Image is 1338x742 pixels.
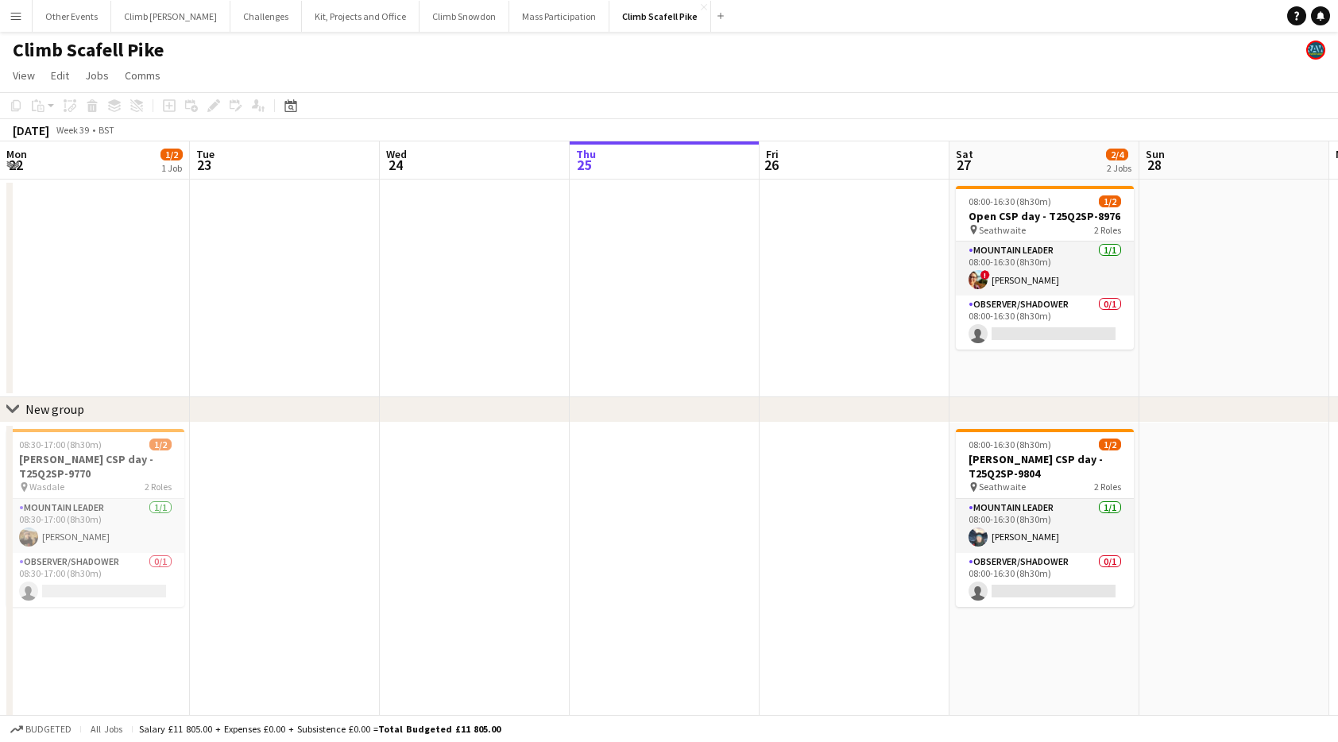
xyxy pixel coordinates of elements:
span: 1/2 [1099,195,1121,207]
h3: [PERSON_NAME] CSP day - T25Q2SP-9770 [6,452,184,481]
span: 1/2 [160,149,183,160]
span: Wed [386,147,407,161]
span: 22 [4,156,27,174]
span: Sun [1146,147,1165,161]
span: Seathwaite [979,224,1026,236]
span: 2 Roles [1094,224,1121,236]
app-card-role: Observer/Shadower0/108:00-16:30 (8h30m) [956,553,1134,607]
button: Budgeted [8,721,74,738]
span: Week 39 [52,124,92,136]
span: 26 [764,156,779,174]
span: Fri [766,147,779,161]
span: Jobs [85,68,109,83]
span: 24 [384,156,407,174]
span: 1/2 [149,439,172,450]
h3: [PERSON_NAME] CSP day - T25Q2SP-9804 [956,452,1134,481]
span: Wasdale [29,481,64,493]
app-job-card: 08:00-16:30 (8h30m)1/2Open CSP day - T25Q2SP-8976 Seathwaite2 RolesMountain Leader1/108:00-16:30 ... [956,186,1134,350]
span: 27 [953,156,973,174]
a: Comms [118,65,167,86]
span: 2 Roles [1094,481,1121,493]
app-card-role: Observer/Shadower0/108:00-16:30 (8h30m) [956,296,1134,350]
div: [DATE] [13,122,49,138]
span: 23 [194,156,215,174]
button: Climb Snowdon [420,1,509,32]
div: 1 Job [161,162,182,174]
span: 08:30-17:00 (8h30m) [19,439,102,450]
app-user-avatar: Staff RAW Adventures [1306,41,1325,60]
span: Sat [956,147,973,161]
span: Edit [51,68,69,83]
a: View [6,65,41,86]
span: Mon [6,147,27,161]
span: 28 [1143,156,1165,174]
span: All jobs [87,723,126,735]
div: BST [99,124,114,136]
div: Salary £11 805.00 + Expenses £0.00 + Subsistence £0.00 = [139,723,501,735]
span: ! [980,270,990,280]
span: Total Budgeted £11 805.00 [378,723,501,735]
span: Comms [125,68,160,83]
button: Kit, Projects and Office [302,1,420,32]
button: Other Events [33,1,111,32]
app-card-role: Mountain Leader1/108:00-16:30 (8h30m)![PERSON_NAME] [956,242,1134,296]
h3: Open CSP day - T25Q2SP-8976 [956,209,1134,223]
span: 2 Roles [145,481,172,493]
span: View [13,68,35,83]
a: Edit [44,65,75,86]
span: 08:00-16:30 (8h30m) [969,439,1051,450]
app-card-role: Mountain Leader1/108:00-16:30 (8h30m)[PERSON_NAME] [956,499,1134,553]
span: Thu [576,147,596,161]
app-card-role: Mountain Leader1/108:30-17:00 (8h30m)[PERSON_NAME] [6,499,184,553]
app-job-card: 08:30-17:00 (8h30m)1/2[PERSON_NAME] CSP day - T25Q2SP-9770 Wasdale2 RolesMountain Leader1/108:30-... [6,429,184,607]
app-job-card: 08:00-16:30 (8h30m)1/2[PERSON_NAME] CSP day - T25Q2SP-9804 Seathwaite2 RolesMountain Leader1/108:... [956,429,1134,607]
span: Tue [196,147,215,161]
span: Seathwaite [979,481,1026,493]
div: 2 Jobs [1107,162,1131,174]
button: Challenges [230,1,302,32]
app-card-role: Observer/Shadower0/108:30-17:00 (8h30m) [6,553,184,607]
button: Climb [PERSON_NAME] [111,1,230,32]
button: Climb Scafell Pike [609,1,711,32]
div: New group [25,401,84,417]
button: Mass Participation [509,1,609,32]
a: Jobs [79,65,115,86]
span: 2/4 [1106,149,1128,160]
span: 08:00-16:30 (8h30m) [969,195,1051,207]
span: 25 [574,156,596,174]
span: 1/2 [1099,439,1121,450]
h1: Climb Scafell Pike [13,38,164,62]
span: Budgeted [25,724,72,735]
